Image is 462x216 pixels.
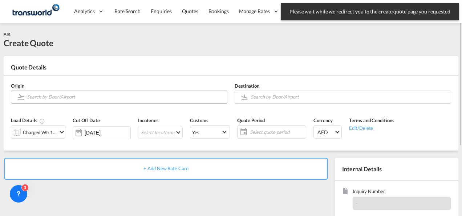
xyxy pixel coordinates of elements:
span: Currency [313,117,332,123]
span: Bookings [208,8,229,14]
span: AED [317,129,334,136]
div: Internal Details [335,158,458,180]
span: Select quote period [248,127,306,137]
div: Create Quote [4,37,53,49]
span: Incoterms [138,117,159,123]
input: Search by Door/Airport [251,91,447,103]
input: Select [85,130,130,136]
md-select: Select Currency: د.إ AEDUnited Arab Emirates Dirham [313,125,342,139]
span: Enquiries [151,8,172,14]
span: Select quote period [250,129,304,135]
md-icon: icon-calendar [238,128,246,136]
span: + Add New Rate Card [143,165,188,171]
span: Load Details [11,117,45,123]
img: f753ae806dec11f0841701cdfdf085c0.png [11,3,60,20]
span: Destination [235,83,259,89]
span: Customs [190,117,208,123]
span: Analytics [74,8,95,15]
span: Quotes [182,8,198,14]
span: Please wait while we redirect you to the create quote page you requested [287,8,453,15]
input: Search by Door/Airport [27,91,223,103]
span: Rate Search [114,8,141,14]
span: Inquiry Number [353,188,451,196]
div: + Add New Rate Card [4,158,328,180]
span: Quote Period [237,117,265,123]
span: Terms and Conditions [349,117,394,123]
span: Origin [11,83,24,89]
md-icon: Chargeable Weight [39,118,45,124]
span: - [356,200,358,206]
md-select: Select Incoterms [138,126,183,139]
div: Quote Details [4,63,458,75]
span: Cut Off Date [73,117,100,123]
div: Edit/Delete [349,124,394,131]
div: Charged Wt: 1.00 KG [23,127,57,137]
div: Yes [192,129,199,135]
md-icon: icon-chevron-down [57,128,66,136]
span: AIR [4,32,10,36]
md-select: Select Customs: Yes [190,125,230,139]
span: Manage Rates [239,8,270,15]
div: Charged Wt: 1.00 KGicon-chevron-down [11,125,65,139]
